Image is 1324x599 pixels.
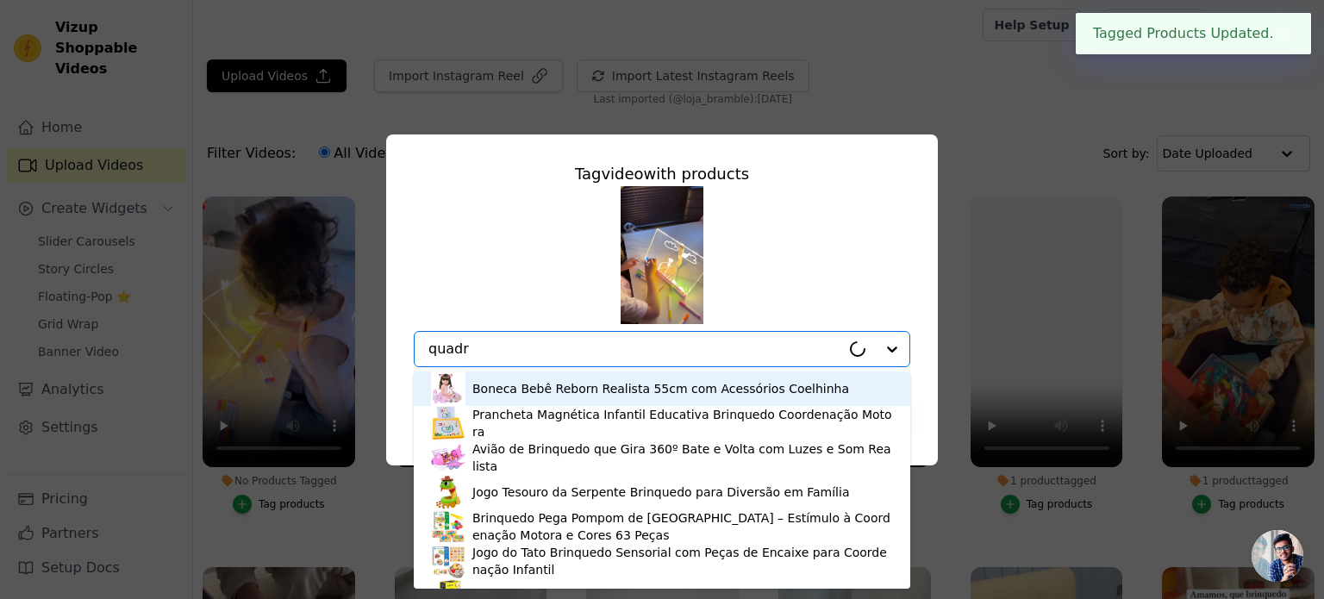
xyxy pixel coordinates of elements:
div: Prancheta Magnética Infantil Educativa Brinquedo Coordenação Motora [472,406,893,440]
input: Search by product title or paste product URL [428,340,840,357]
div: Brinquedo Pega Pompom de [GEOGRAPHIC_DATA] – Estímulo à Coordenação Motora e Cores 63 Peças [472,509,893,544]
div: Tag video with products [414,162,910,186]
div: Conversa aberta [1252,530,1303,582]
img: product thumbnail [431,371,465,406]
img: product thumbnail [431,544,465,578]
div: Tagged Products Updated. [1076,13,1311,54]
div: Jogo do Tato Brinquedo Sensorial com Peças de Encaixe para Coordenação Infantil [472,544,893,578]
button: Close [1274,23,1294,44]
div: Jogo Tesouro da Serpente Brinquedo para Diversão em Família [472,484,849,501]
img: product thumbnail [431,406,465,440]
img: product thumbnail [431,475,465,509]
img: product thumbnail [431,509,465,544]
div: Avião de Brinquedo que Gira 360º Bate e Volta com Luzes e Som Realista [472,440,893,475]
img: tn-940e456ebe0e4054b75b2c1213cee5a1.png [621,186,703,324]
div: Boneca Bebê Reborn Realista 55cm com Acessórios Coelhinha [472,380,849,397]
img: product thumbnail [431,440,465,475]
